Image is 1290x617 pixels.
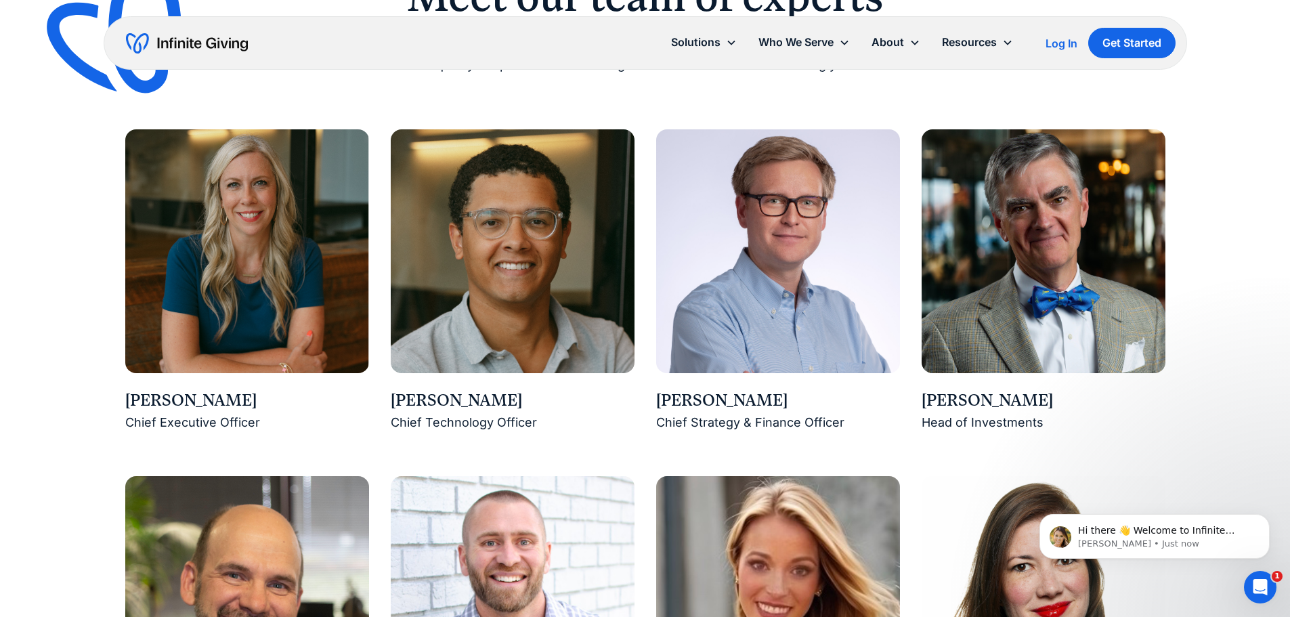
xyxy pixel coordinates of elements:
[922,389,1165,412] div: [PERSON_NAME]
[126,33,248,54] a: home
[656,412,900,433] div: Chief Strategy & Finance Officer
[125,389,369,412] div: [PERSON_NAME]
[656,389,900,412] div: [PERSON_NAME]
[872,33,904,51] div: About
[942,33,997,51] div: Resources
[758,33,834,51] div: Who We Serve
[391,389,635,412] div: [PERSON_NAME]
[660,28,748,57] div: Solutions
[748,28,861,57] div: Who We Serve
[931,28,1024,57] div: Resources
[1019,486,1290,580] iframe: Intercom notifications message
[391,412,635,433] div: Chief Technology Officer
[861,28,931,57] div: About
[1244,571,1276,603] iframe: Intercom live chat
[1046,35,1077,51] a: Log In
[1272,571,1283,582] span: 1
[671,33,721,51] div: Solutions
[922,412,1165,433] div: Head of Investments
[125,412,369,433] div: Chief Executive Officer
[1046,38,1077,49] div: Log In
[1088,28,1176,58] a: Get Started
